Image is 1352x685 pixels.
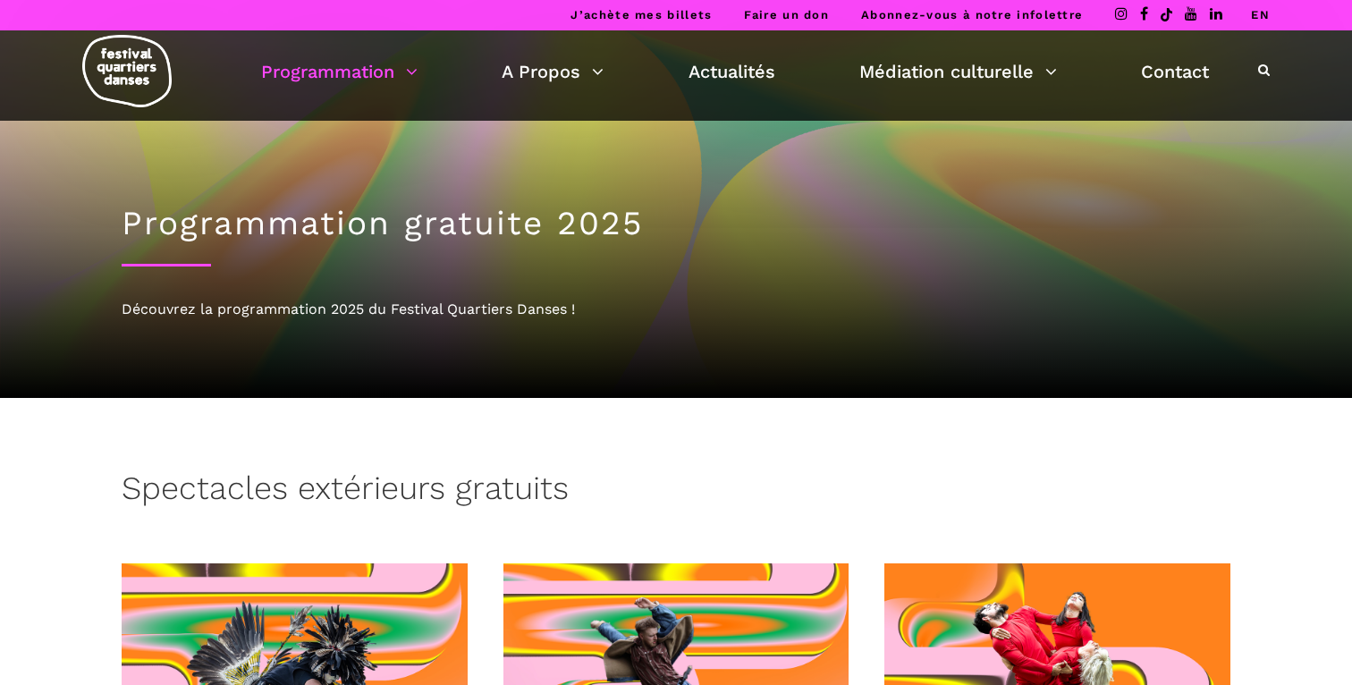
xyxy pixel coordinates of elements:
[861,8,1083,21] a: Abonnez-vous à notre infolettre
[570,8,712,21] a: J’achète mes billets
[1141,56,1209,87] a: Contact
[502,56,604,87] a: A Propos
[82,35,172,107] img: logo-fqd-med
[689,56,775,87] a: Actualités
[744,8,829,21] a: Faire un don
[122,298,1230,321] div: Découvrez la programmation 2025 du Festival Quartiers Danses !
[1251,8,1270,21] a: EN
[122,204,1230,243] h1: Programmation gratuite 2025
[859,56,1057,87] a: Médiation culturelle
[122,469,569,514] h3: Spectacles extérieurs gratuits
[261,56,418,87] a: Programmation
